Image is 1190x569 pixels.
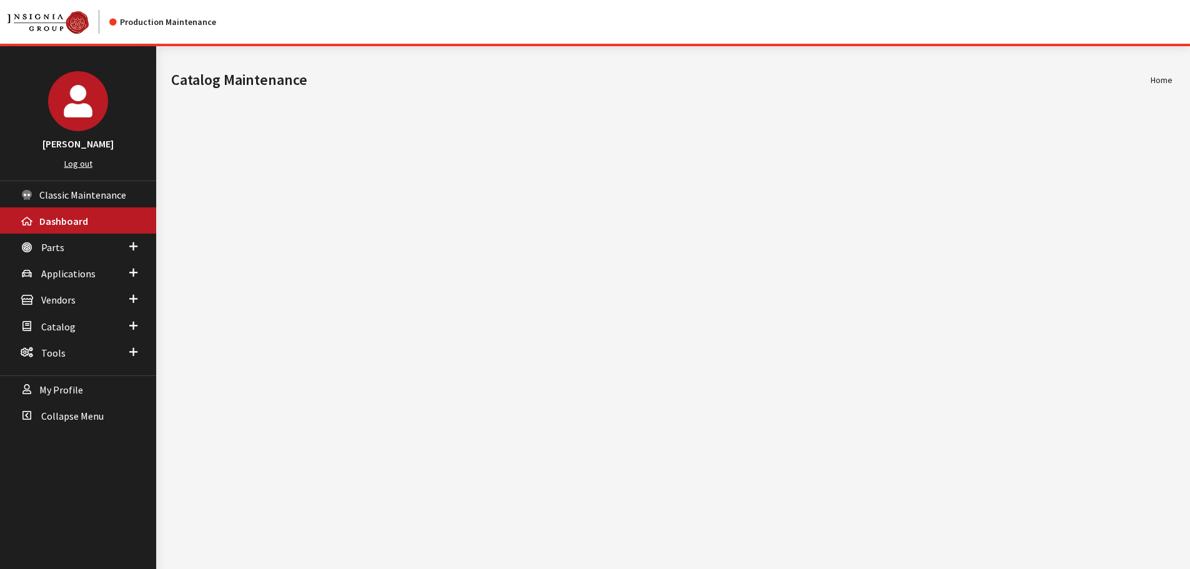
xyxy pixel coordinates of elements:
[41,241,64,254] span: Parts
[39,189,126,201] span: Classic Maintenance
[1151,74,1173,87] li: Home
[41,294,76,307] span: Vendors
[171,69,1151,91] h1: Catalog Maintenance
[7,10,109,34] a: Insignia Group logo
[7,11,89,34] img: Catalog Maintenance
[12,136,144,151] h3: [PERSON_NAME]
[41,320,76,333] span: Catalog
[41,347,66,359] span: Tools
[39,215,88,227] span: Dashboard
[48,71,108,131] img: Cheyenne Dorton
[41,410,104,422] span: Collapse Menu
[109,16,216,29] div: Production Maintenance
[41,267,96,280] span: Applications
[39,383,83,396] span: My Profile
[64,158,92,169] a: Log out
